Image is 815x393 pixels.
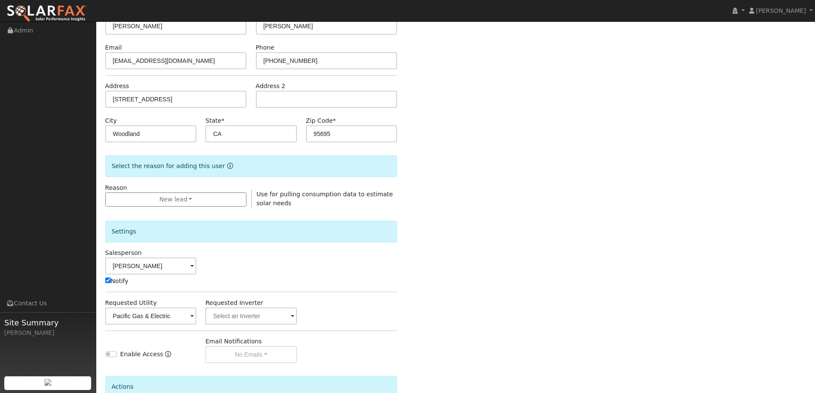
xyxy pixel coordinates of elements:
input: Select a Utility [105,307,197,325]
label: Address 2 [256,82,286,91]
label: Enable Access [120,350,163,359]
span: [PERSON_NAME] [756,7,806,14]
div: Select the reason for adding this user [105,155,397,177]
label: Requested Inverter [205,298,263,307]
label: Notify [105,277,129,286]
img: retrieve [44,379,51,386]
label: Phone [256,43,275,52]
img: SolarFax [6,5,87,23]
input: Select an Inverter [205,307,297,325]
label: City [105,116,117,125]
span: Site Summary [4,317,92,328]
span: Required [333,117,336,124]
span: Use for pulling consumption data to estimate solar needs [257,191,393,207]
label: Email Notifications [205,337,262,346]
label: Zip Code [306,116,336,125]
input: Select a User [105,257,197,275]
div: Settings [105,221,397,242]
label: Address [105,82,129,91]
a: Enable Access [165,350,171,363]
input: Notify [105,278,111,283]
label: Reason [105,183,127,192]
label: Requested Utility [105,298,157,307]
label: Email [105,43,122,52]
button: New lead [105,192,247,207]
div: [PERSON_NAME] [4,328,92,337]
label: Salesperson [105,248,142,257]
label: State [205,116,224,125]
span: Required [221,117,224,124]
a: Reason for new user [225,163,233,169]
